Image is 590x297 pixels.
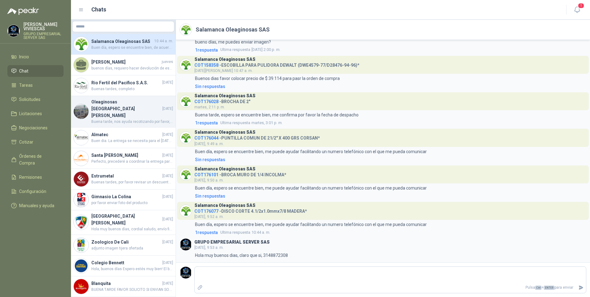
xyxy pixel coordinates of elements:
h4: Gimnasio La Colina [91,193,161,200]
a: Company LogoColegio Bennett[DATE]Hola, buenos días Espero estés muy bien! El brazo hidráulico es ... [71,256,176,276]
img: Company Logo [180,169,192,180]
span: Ultima respuesta [220,229,250,236]
a: Company LogoSalamanca Oleaginosas SAS10:44 a. m.Buen día, espero se encuentre bien, de acuerdo a ... [71,34,176,55]
a: 1respuestaUltima respuesta[DATE] 2:00 p. m. [194,47,586,53]
label: Adjuntar archivos [195,282,205,293]
h2: Salamanca Oleaginosas SAS [196,25,270,34]
span: Remisiones [19,174,42,181]
p: Buen día, espero se encuentre bien, me puede ayudar facilitando un numero telefónico con el que m... [195,148,427,155]
span: [DATE][PERSON_NAME] 10:47 a. m. [194,69,253,73]
h4: - ESCOBILLA PARA PULIDORA DEWALT (DWE4579-77/D28476-94-96)* [194,61,359,67]
span: Buenas tardes, completo [91,86,173,92]
h4: [GEOGRAPHIC_DATA][PERSON_NAME] [91,213,161,226]
span: [DATE], 9:49 a. m. [194,142,224,146]
img: Company Logo [180,24,192,36]
img: Company Logo [74,172,89,186]
img: Logo peakr [7,7,39,15]
span: [DATE] [162,80,173,86]
span: [DATE] [162,239,173,245]
a: Sin respuestas [194,193,586,199]
h4: Blanquita [91,280,161,287]
a: Configuración [7,186,64,197]
h4: [PERSON_NAME] [91,59,160,65]
span: Perfecto, precederé a coordinar la entrega para el día martes. Se lo agradezco mucho. [91,159,173,165]
span: Licitaciones [19,110,42,117]
span: [DATE] [162,260,173,266]
img: Company Logo [74,215,89,230]
p: Buen día, espero se encuentre bien, me puede ayudar facilitando un numero telefónico con el que m... [195,221,427,228]
span: [DATE] [162,216,173,222]
img: Company Logo [74,192,89,207]
span: Ultima respuesta [220,47,250,53]
h4: Rio Fertil del Pacífico S.A.S. [91,79,161,86]
span: [DATE] 2:00 p. m. [220,47,280,53]
a: 1respuestaUltima respuesta10:44 a. m. [194,229,586,236]
span: 1 respuesta [195,229,218,236]
h3: Salamanca Oleaginosas SAS [194,94,256,98]
a: Inicio [7,51,64,63]
img: Company Logo [8,25,19,37]
img: Company Logo [180,267,192,278]
img: Company Logo [74,258,89,273]
h3: Salamanca Oleaginosas SAS [194,131,256,134]
span: Órdenes de Compra [19,153,58,166]
span: 1 respuesta [195,47,218,53]
span: Cotizar [19,139,33,145]
span: Buenas tardes, por favor revisar un descuento total a todos los ítems. Están por encima casi un 4... [91,179,173,185]
h4: - PUNTILLA COMUN DE 21/2" X 400 GRS CORSAN* [194,134,320,140]
span: COT176077 [194,209,218,214]
span: Buen dia. La entrega se necesita para el [DATE][PERSON_NAME] [91,138,173,144]
span: [DATE], 9:50 a. m. [194,178,224,182]
span: [DATE] [162,132,173,138]
a: Company LogoSanta [PERSON_NAME][DATE]Perfecto, precederé a coordinar la entrega para el día marte... [71,148,176,169]
span: adjunto imagen tijera ofertada [91,245,173,251]
a: Company LogoGimnasio La Colina[DATE]por favor enviar foto del producto [71,190,176,210]
h4: Santa [PERSON_NAME] [91,152,161,159]
p: Buena tarde, espero se encuentre bien, me confirma por favor la fecha de despacho [195,111,359,118]
a: Company Logo[GEOGRAPHIC_DATA][PERSON_NAME][DATE]Hola muy buenos días, cordial saludo, envío ficha... [71,210,176,235]
img: Company Logo [74,78,89,93]
img: Company Logo [74,37,89,52]
span: Solicitudes [19,96,40,103]
p: [PERSON_NAME] VIVIESCAS [23,22,64,31]
span: martes, 3:01 p. m. [220,120,283,126]
a: Company LogoRio Fertil del Pacífico S.A.S.[DATE]Buenas tardes, completo [71,75,176,96]
h3: GRUPO EMPRESARIAL SERVER SAS [194,241,270,244]
span: [DATE] [162,106,173,112]
a: 1respuestaUltima respuestamartes, 3:01 p. m. [194,119,586,126]
a: Chat [7,65,64,77]
span: Hola muy buenos días, cordial saludo, envío ficha técnica del producto ofertado. [91,226,173,232]
span: Ultima respuesta [220,120,250,126]
h4: - BROCA MURO DE 1/4 INCOLMA* [194,171,286,177]
span: COT176101 [194,172,218,177]
h4: Salamanca Oleaginosas SAS [91,38,153,45]
p: Buen día, espero se encuentre bien, me puede ayudar facilitando un numero telefónico con el que m... [195,185,427,191]
span: Hola, buenos días Espero estés muy bien! El brazo hidráulico es para puertas normales Te voy a de... [91,266,173,272]
span: buenos días, requiero hacer devolución de este producto ya que llego muy ancha [91,65,173,71]
span: Tareas [19,82,33,89]
a: Company LogoZoologico De Cali[DATE]adjunto imagen tijera ofertada [71,235,176,256]
a: Sin respuestas [194,156,586,163]
span: Ctrl [535,286,542,290]
span: 10:44 a. m. [154,38,173,44]
a: Company LogoAlmatec[DATE]Buen dia. La entrega se necesita para el [DATE][PERSON_NAME] [71,128,176,148]
p: bueno días, me puedes enviar imagen? [195,39,271,45]
h4: Oleaginosas [GEOGRAPHIC_DATA][PERSON_NAME] [91,98,161,119]
img: Company Logo [74,130,89,145]
a: Remisiones [7,171,64,183]
a: Solicitudes [7,94,64,105]
h4: Zoologico De Cali [91,239,161,245]
span: jueves [162,59,173,65]
span: COT176028 [194,99,218,104]
span: BUENA TARDE FAVOR SOLICITO SI ENVIAN SOLICITUD DE COPMPRA POR 2 VALVULAS DE BOLA ACRO INOX 1" X 3... [91,287,173,293]
span: Buena tarde, nos ayuda recotizando por favor, quedo atenta [91,119,173,125]
img: Company Logo [74,279,89,294]
a: Tareas [7,79,64,91]
span: ENTER [544,286,555,290]
a: Negociaciones [7,122,64,134]
div: Sin respuestas [195,83,225,90]
h4: Colegio Bennett [91,259,161,266]
img: Company Logo [180,239,192,250]
span: Manuales y ayuda [19,202,54,209]
img: Company Logo [180,205,192,217]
